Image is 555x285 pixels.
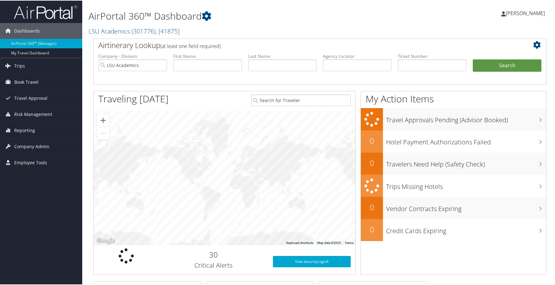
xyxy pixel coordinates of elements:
[286,240,313,245] button: Keyboard shortcuts
[398,52,466,59] label: Ticket Number:
[386,156,546,168] h3: Travelers Need Help (Safety Check)
[164,260,263,269] h3: Critical Alerts
[361,157,383,168] h2: 0
[89,26,180,35] a: LSU Academics
[273,255,351,267] a: View SecurityLogic®
[14,138,49,154] span: Company Admin
[160,42,221,49] span: (at least one field required)
[323,52,392,59] label: Agency Locator:
[361,201,383,212] h2: 0
[97,126,109,139] button: Zoom out
[361,174,546,197] a: Trips Missing Hotels
[317,240,341,244] span: Map data ©2025
[506,9,545,16] span: [PERSON_NAME]
[361,152,546,174] a: 0Travelers Need Help (Safety Check)
[98,39,504,50] h2: Airtinerary Lookup
[14,122,35,138] span: Reporting
[386,134,546,146] h3: Hotel Payment Authorizations Failed
[14,74,39,89] span: Book Travel
[164,249,263,259] h2: 30
[361,135,383,146] h2: 0
[95,236,116,245] img: Google
[14,90,47,106] span: Travel Approval
[14,154,47,170] span: Employee Tools
[173,52,242,59] label: First Name:
[248,52,317,59] label: Last Name:
[386,223,546,235] h3: Credit Cards Expiring
[386,201,546,213] h3: Vendor Contracts Expiring
[361,223,383,234] h2: 0
[386,179,546,191] h3: Trips Missing Hotels
[89,9,397,22] h1: AirPortal 360™ Dashboard
[14,106,52,122] span: Risk Management
[361,218,546,240] a: 0Credit Cards Expiring
[251,94,351,106] input: Search for Traveler
[98,52,167,59] label: Company - Division:
[361,130,546,152] a: 0Hotel Payment Authorizations Failed
[501,3,551,22] a: [PERSON_NAME]
[473,59,541,71] button: Search
[132,26,156,35] span: ( 301776 )
[97,113,109,126] button: Zoom in
[345,240,354,244] a: Terms (opens in new tab)
[386,112,546,124] h3: Travel Approvals Pending (Advisor Booked)
[98,92,169,105] h1: Traveling [DATE]
[14,4,77,19] img: airportal-logo.png
[361,92,546,105] h1: My Action Items
[14,58,25,73] span: Trips
[156,26,180,35] span: , [ 41875 ]
[361,196,546,218] a: 0Vendor Contracts Expiring
[95,236,116,245] a: Open this area in Google Maps (opens a new window)
[14,22,40,38] span: Dashboards
[361,107,546,130] a: Travel Approvals Pending (Advisor Booked)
